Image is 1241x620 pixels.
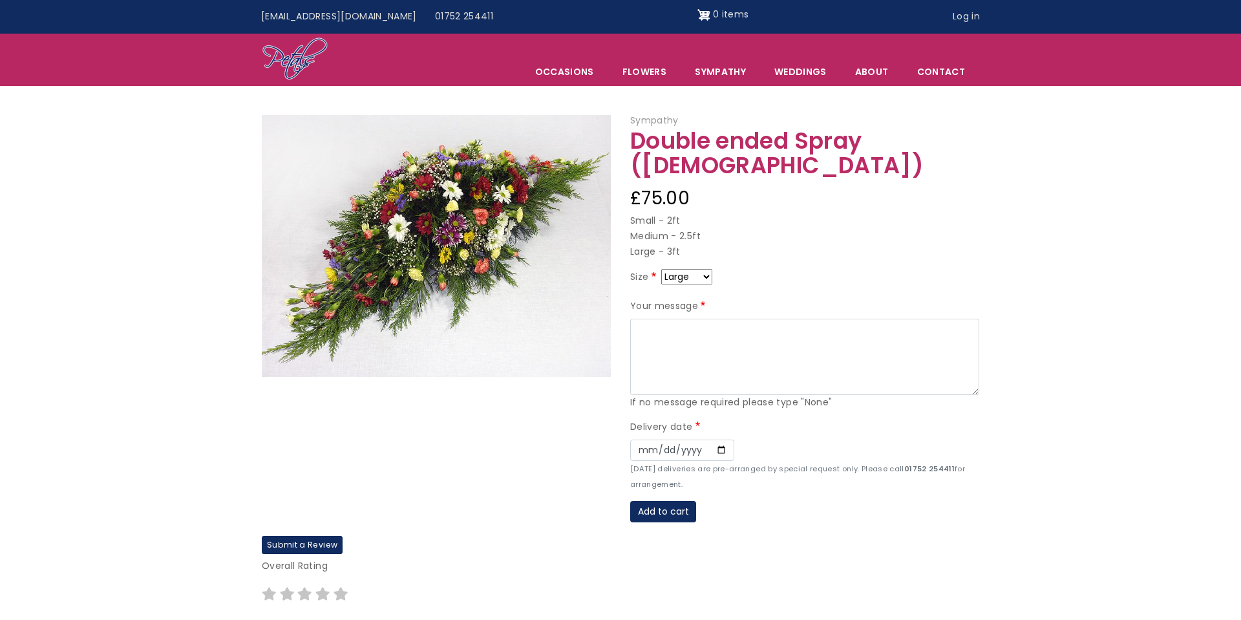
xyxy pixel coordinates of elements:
[522,58,608,85] span: Occasions
[426,5,502,29] a: 01752 254411
[630,501,696,523] button: Add to cart
[630,464,965,489] small: [DATE] deliveries are pre-arranged by special request only. Please call for arrangement.
[697,5,710,25] img: Shopping cart
[761,58,840,85] span: Weddings
[842,58,902,85] a: About
[713,8,748,21] span: 0 items
[262,536,343,553] label: Submit a Review
[630,129,979,178] h1: Double ended Spray ([DEMOGRAPHIC_DATA])
[630,183,979,214] div: £75.00
[252,5,426,29] a: [EMAIL_ADDRESS][DOMAIN_NAME]
[630,299,708,314] label: Your message
[697,5,749,25] a: Shopping cart 0 items
[681,58,759,85] a: Sympathy
[630,395,979,411] div: If no message required please type "None"
[609,58,680,85] a: Flowers
[630,270,659,285] label: Size
[904,464,955,474] strong: 01752 254411
[630,114,679,127] span: Sympathy
[904,58,979,85] a: Contact
[262,559,979,574] p: Overall Rating
[262,37,328,82] img: Home
[944,5,989,29] a: Log in
[630,420,703,435] label: Delivery date
[262,115,611,377] img: Double ended Spray (Male)
[630,213,979,260] p: Small - 2ft Medium - 2.5ft Large - 3ft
